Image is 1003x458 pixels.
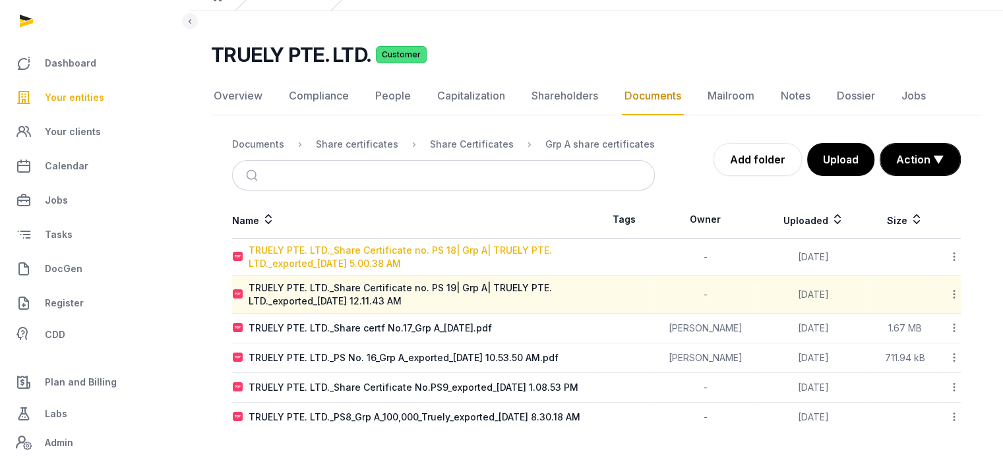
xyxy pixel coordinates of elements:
[233,252,243,262] img: pdf.svg
[211,77,982,115] nav: Tabs
[11,219,179,250] a: Tasks
[286,77,351,115] a: Compliance
[622,77,684,115] a: Documents
[45,124,101,140] span: Your clients
[238,161,269,190] button: Submit
[45,261,82,277] span: DocGen
[11,366,179,398] a: Plan and Billing
[652,403,759,432] td: -
[798,251,829,262] span: [DATE]
[45,158,88,174] span: Calendar
[11,398,179,430] a: Labs
[435,77,508,115] a: Capitalization
[880,144,960,175] button: Action ▼
[45,374,117,390] span: Plan and Billing
[316,138,398,151] div: Share certificates
[45,295,84,311] span: Register
[11,430,179,456] a: Admin
[652,239,759,276] td: -
[233,323,243,333] img: pdf.svg
[430,138,514,151] div: Share Certificates
[652,373,759,403] td: -
[807,143,874,176] button: Upload
[45,90,104,105] span: Your entities
[373,77,413,115] a: People
[597,201,652,239] th: Tags
[705,77,757,115] a: Mailroom
[45,55,96,71] span: Dashboard
[834,77,878,115] a: Dossier
[233,382,243,393] img: pdf.svg
[11,150,179,182] a: Calendar
[11,116,179,148] a: Your clients
[798,352,829,363] span: [DATE]
[376,46,427,63] span: Customer
[11,253,179,285] a: DocGen
[45,227,73,243] span: Tasks
[232,129,655,160] nav: Breadcrumb
[249,281,596,308] div: TRUELY PTE. LTD._Share Certificate no. PS 19| Grp A| TRUELY PTE. LTD._exported_[DATE] 12.11.43 AM
[652,276,759,314] td: -
[798,322,829,333] span: [DATE]
[798,289,829,300] span: [DATE]
[232,138,284,151] div: Documents
[211,43,371,67] h2: TRUELY PTE. LTD.
[232,201,597,239] th: Name
[868,201,942,239] th: Size
[211,77,265,115] a: Overview
[529,77,601,115] a: Shareholders
[652,343,759,373] td: [PERSON_NAME]
[233,412,243,422] img: pdf.svg
[11,185,179,216] a: Jobs
[798,411,829,422] span: [DATE]
[868,314,942,343] td: 1.67 MB
[45,435,73,451] span: Admin
[11,47,179,79] a: Dashboard
[759,201,868,239] th: Uploaded
[45,192,68,208] span: Jobs
[652,314,759,343] td: [PERSON_NAME]
[233,353,243,363] img: pdf.svg
[233,289,243,300] img: pdf.svg
[545,138,655,151] div: Grp A share certificates
[11,287,179,319] a: Register
[249,322,492,335] div: TRUELY PTE. LTD._Share certf No.17_Grp A_[DATE].pdf
[45,406,67,422] span: Labs
[45,327,65,343] span: CDD
[249,381,578,394] div: TRUELY PTE. LTD._Share Certificate No.PS9_exported_[DATE] 1.08.53 PM
[652,201,759,239] th: Owner
[249,244,596,270] div: TRUELY PTE. LTD._Share Certificate no. PS 18| Grp A| TRUELY PTE. LTD._exported_[DATE] 5.00.38 AM
[11,322,179,348] a: CDD
[868,343,942,373] td: 711.94 kB
[714,143,802,176] a: Add folder
[778,77,813,115] a: Notes
[899,77,928,115] a: Jobs
[798,382,829,393] span: [DATE]
[249,411,580,424] div: TRUELY PTE. LTD._PS8_Grp A_100,000_Truely_exported_[DATE] 8.30.18 AM
[249,351,559,364] div: TRUELY PTE. LTD._PS No. 16_Grp A_exported_[DATE] 10.53.50 AM.pdf
[11,82,179,113] a: Your entities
